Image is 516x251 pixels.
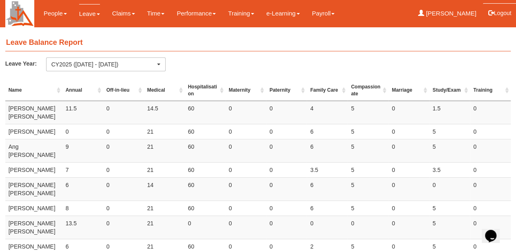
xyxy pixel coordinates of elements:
[62,216,103,239] td: 13.5
[348,124,388,139] td: 5
[185,101,226,124] td: 60
[429,101,470,124] td: 1.5
[144,163,185,178] td: 21
[429,80,470,101] th: Study/Exam : activate to sort column ascending
[348,216,388,239] td: 0
[266,4,300,23] a: e-Learning
[348,80,388,101] th: Compassionate : activate to sort column ascending
[228,4,254,23] a: Training
[185,124,226,139] td: 60
[177,4,216,23] a: Performance
[307,178,348,201] td: 6
[388,163,429,178] td: 0
[103,139,144,163] td: 0
[226,163,266,178] td: 0
[470,101,511,124] td: 0
[266,139,307,163] td: 0
[312,4,335,23] a: Payroll
[185,139,226,163] td: 60
[62,124,103,139] td: 0
[5,201,62,216] td: [PERSON_NAME]
[62,80,103,101] th: Annual : activate to sort column ascending
[103,101,144,124] td: 0
[144,201,185,216] td: 21
[62,163,103,178] td: 7
[226,139,266,163] td: 0
[266,124,307,139] td: 0
[470,163,511,178] td: 0
[5,124,62,139] td: [PERSON_NAME]
[144,124,185,139] td: 21
[5,139,62,163] td: Ang [PERSON_NAME]
[482,218,508,243] iframe: chat widget
[470,178,511,201] td: 0
[388,139,429,163] td: 0
[470,216,511,239] td: 0
[144,178,185,201] td: 14
[307,101,348,124] td: 4
[429,163,470,178] td: 3.5
[62,178,103,201] td: 6
[307,80,348,101] th: Family Care : activate to sort column ascending
[418,4,476,23] a: [PERSON_NAME]
[5,178,62,201] td: [PERSON_NAME] [PERSON_NAME]
[51,60,155,68] div: CY2025 ([DATE] - [DATE])
[5,163,62,178] td: [PERSON_NAME]
[388,201,429,216] td: 0
[266,80,307,101] th: Paternity : activate to sort column ascending
[147,4,165,23] a: Time
[470,139,511,163] td: 0
[307,201,348,216] td: 6
[307,139,348,163] td: 6
[307,163,348,178] td: 3.5
[103,201,144,216] td: 0
[348,178,388,201] td: 5
[62,101,103,124] td: 11.5
[144,139,185,163] td: 21
[348,101,388,124] td: 5
[429,139,470,163] td: 5
[185,201,226,216] td: 60
[185,163,226,178] td: 60
[62,139,103,163] td: 9
[103,216,144,239] td: 0
[307,124,348,139] td: 6
[226,101,266,124] td: 0
[103,80,144,101] th: Off-in-lieu : activate to sort column ascending
[266,216,307,239] td: 0
[226,124,266,139] td: 0
[388,178,429,201] td: 0
[5,35,511,51] h4: Leave Balance Report
[62,201,103,216] td: 8
[144,216,185,239] td: 21
[470,201,511,216] td: 0
[429,201,470,216] td: 5
[103,124,144,139] td: 0
[348,139,388,163] td: 5
[112,4,135,23] a: Claims
[226,178,266,201] td: 0
[79,4,100,23] a: Leave
[388,124,429,139] td: 0
[226,201,266,216] td: 0
[266,163,307,178] td: 0
[348,163,388,178] td: 5
[470,80,511,101] th: Training : activate to sort column ascending
[388,80,429,101] th: Marriage : activate to sort column ascending
[185,216,226,239] td: 0
[144,80,185,101] th: Medical : activate to sort column ascending
[103,178,144,201] td: 0
[185,178,226,201] td: 60
[46,57,166,71] button: CY2025 ([DATE] - [DATE])
[44,4,67,23] a: People
[5,80,62,101] th: Name : activate to sort column ascending
[388,101,429,124] td: 0
[266,178,307,201] td: 0
[429,178,470,201] td: 0
[5,216,62,239] td: [PERSON_NAME] [PERSON_NAME]
[348,201,388,216] td: 5
[5,57,46,69] label: Leave Year:
[144,101,185,124] td: 14.5
[266,201,307,216] td: 0
[429,124,470,139] td: 5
